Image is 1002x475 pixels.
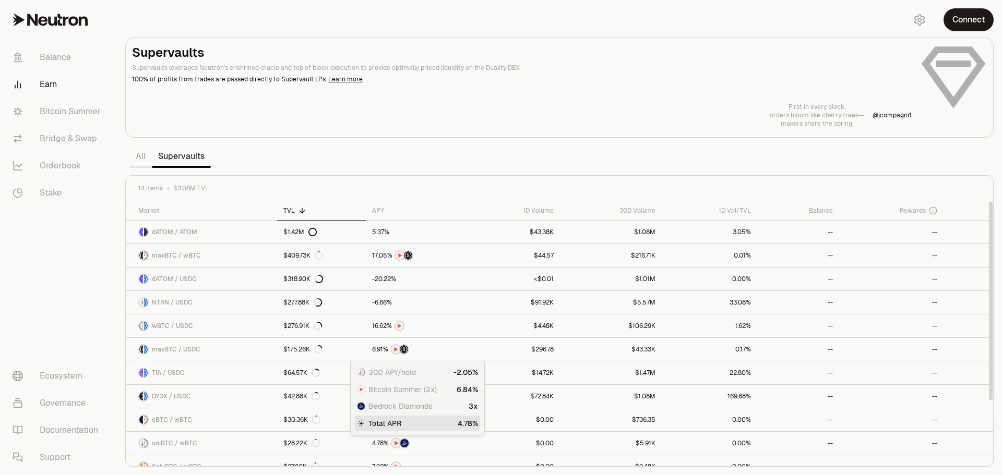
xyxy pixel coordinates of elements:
[357,369,361,376] img: uniBTC Logo
[4,179,113,206] a: Stake
[467,361,560,384] a: $14.72K
[839,291,944,314] a: --
[839,267,944,290] a: --
[138,184,163,192] span: 14 items
[404,251,412,260] img: Structured Points
[152,275,197,283] span: dATOM / USDC
[900,206,926,215] span: Rewards
[467,244,560,267] a: $44.57
[770,103,864,128] a: First in every block,orders bloom like cherry trees—makers share the spring.
[283,369,320,377] div: $64.57K
[467,338,560,361] a: $296.78
[152,228,197,236] span: dATOM / ATOM
[757,244,839,267] a: --
[4,444,113,471] a: Support
[839,314,944,337] a: --
[839,432,944,455] a: --
[144,416,148,424] img: wBTC Logo
[152,416,192,424] span: eBTC / wBTC
[839,408,944,431] a: --
[139,369,143,377] img: TIA Logo
[139,345,143,354] img: maxBTC Logo
[152,439,197,447] span: uniBTC / wBTC
[400,439,409,447] img: Bedrock Diamonds
[173,184,209,192] span: $3.08M TVL
[283,439,320,447] div: $28.22K
[4,44,113,71] a: Balance
[467,267,560,290] a: <$0.01
[357,386,365,393] img: NTRN
[139,275,143,283] img: dATOM Logo
[126,221,277,243] a: dATOM LogoATOM LogodATOM / ATOM
[144,298,148,307] img: USDC Logo
[366,432,467,455] a: NTRNBedrock Diamonds
[560,408,662,431] a: $736.35
[152,345,200,354] span: maxBTC / USDC
[4,71,113,98] a: Earn
[357,403,365,410] img: Bedrock Diamonds
[144,392,148,400] img: USDC Logo
[944,8,994,31] button: Connect
[152,462,201,471] span: SolvBTC / wBTC
[139,392,143,400] img: DYDX Logo
[126,408,277,431] a: eBTC LogowBTC LogoeBTC / wBTC
[368,384,437,395] span: Bitcoin Summer (2x)
[560,361,662,384] a: $1.47M
[126,385,277,408] a: DYDX LogoUSDC LogoDYDX / USDC
[372,344,461,355] button: NTRNStructured Points
[662,408,757,431] a: 0.00%
[662,244,757,267] a: 0.01%
[126,314,277,337] a: wBTC LogoUSDC LogowBTC / USDC
[662,314,757,337] a: 1.62%
[152,251,201,260] span: maxBTC / wBTC
[392,462,400,471] img: NTRN
[396,251,404,260] img: NTRN
[839,338,944,361] a: --
[873,111,912,119] a: @jcompagni1
[467,385,560,408] a: $72.84K
[366,244,467,267] a: NTRNStructured Points
[4,125,113,152] a: Bridge & Swap
[277,432,366,455] a: $28.22K
[144,439,148,447] img: wBTC Logo
[328,75,363,83] a: Learn more
[277,291,366,314] a: $277.88K
[839,244,944,267] a: --
[362,369,365,376] img: wBTC Logo
[126,291,277,314] a: NTRN LogoUSDC LogoNTRN / USDC
[770,111,864,119] p: orders bloom like cherry trees—
[757,267,839,290] a: --
[372,438,461,448] button: NTRNBedrock Diamonds
[4,417,113,444] a: Documentation
[469,401,478,411] div: 3x
[144,462,148,471] img: wBTC Logo
[368,401,432,411] span: Bedrock Diamonds
[839,221,944,243] a: --
[139,298,143,307] img: NTRN Logo
[467,221,560,243] a: $43.38K
[283,462,319,471] div: $27.60K
[566,206,655,215] div: 30D Volume
[139,228,143,236] img: dATOM Logo
[560,244,662,267] a: $216.71K
[152,369,185,377] span: TIA / USDC
[400,345,408,354] img: Structured Points
[392,439,400,447] img: NTRN
[368,418,401,429] span: Total APR
[126,361,277,384] a: TIA LogoUSDC LogoTIA / USDC
[132,44,912,61] h2: Supervaults
[757,408,839,431] a: --
[757,221,839,243] a: --
[368,367,416,377] span: 30D APY/hold
[668,206,751,215] div: 1D Vol/TVL
[757,385,839,408] a: --
[757,314,839,337] a: --
[277,267,366,290] a: $318.90K
[283,392,320,400] div: $42.88K
[144,322,148,330] img: USDC Logo
[366,338,467,361] a: NTRNStructured Points
[283,228,317,236] div: $1.42M
[757,361,839,384] a: --
[4,152,113,179] a: Orderbook
[467,291,560,314] a: $91.92K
